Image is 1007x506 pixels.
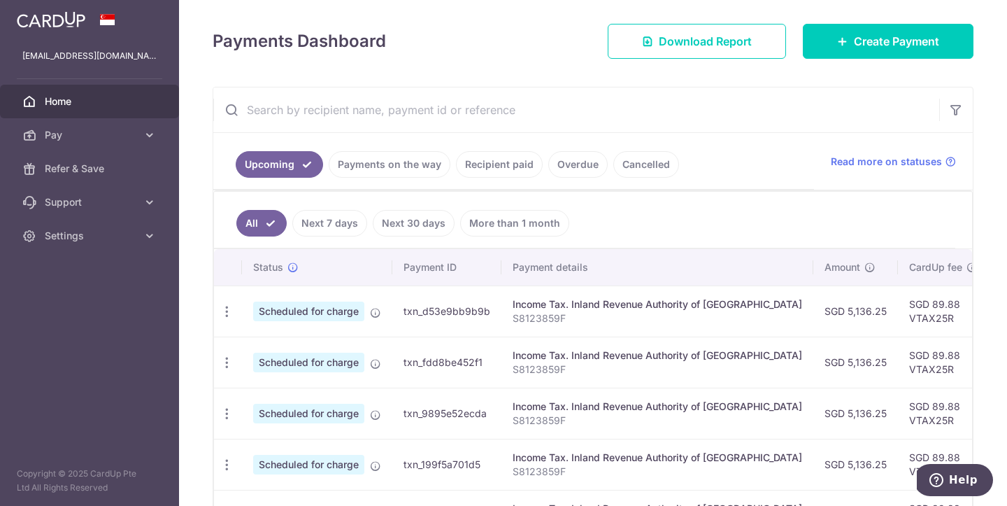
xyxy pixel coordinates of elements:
span: Home [45,94,137,108]
p: S8123859F [513,414,802,428]
a: Recipient paid [456,151,543,178]
td: SGD 89.88 VTAX25R [898,388,989,439]
span: Read more on statuses [831,155,942,169]
span: Scheduled for charge [253,404,364,423]
p: S8123859F [513,465,802,479]
input: Search by recipient name, payment id or reference [213,87,939,132]
th: Payment ID [392,249,501,286]
p: S8123859F [513,363,802,377]
span: Pay [45,128,137,142]
div: Income Tax. Inland Revenue Authority of [GEOGRAPHIC_DATA] [513,297,802,311]
td: txn_9895e52ecda [392,388,501,439]
a: Next 30 days [373,210,455,237]
a: Overdue [548,151,608,178]
div: Income Tax. Inland Revenue Authority of [GEOGRAPHIC_DATA] [513,349,802,363]
span: Support [45,195,137,209]
td: SGD 89.88 VTAX25R [898,439,989,490]
td: SGD 5,136.25 [813,388,898,439]
td: SGD 5,136.25 [813,286,898,337]
span: Create Payment [854,33,939,50]
span: Settings [45,229,137,243]
div: Income Tax. Inland Revenue Authority of [GEOGRAPHIC_DATA] [513,400,802,414]
span: Scheduled for charge [253,302,364,321]
span: Download Report [659,33,752,50]
div: Income Tax. Inland Revenue Authority of [GEOGRAPHIC_DATA] [513,451,802,465]
td: SGD 5,136.25 [813,337,898,388]
a: Create Payment [803,24,973,59]
th: Payment details [501,249,813,286]
p: [EMAIL_ADDRESS][DOMAIN_NAME] [22,49,157,63]
span: Scheduled for charge [253,455,364,475]
span: Status [253,260,283,274]
p: S8123859F [513,311,802,325]
td: txn_199f5a701d5 [392,439,501,490]
td: SGD 5,136.25 [813,439,898,490]
a: Download Report [608,24,786,59]
td: txn_d53e9bb9b9b [392,286,501,337]
a: Cancelled [613,151,679,178]
a: All [236,210,287,237]
a: Payments on the way [329,151,450,178]
td: txn_fdd8be452f1 [392,337,501,388]
a: Next 7 days [292,210,367,237]
span: Scheduled for charge [253,353,364,372]
a: More than 1 month [460,210,569,237]
h4: Payments Dashboard [213,29,386,54]
td: SGD 89.88 VTAX25R [898,337,989,388]
td: SGD 89.88 VTAX25R [898,286,989,337]
a: Upcoming [236,151,323,178]
a: Read more on statuses [831,155,956,169]
span: Refer & Save [45,162,137,176]
img: CardUp [17,11,85,28]
span: CardUp fee [909,260,962,274]
iframe: Opens a widget where you can find more information [917,464,993,499]
span: Amount [824,260,860,274]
